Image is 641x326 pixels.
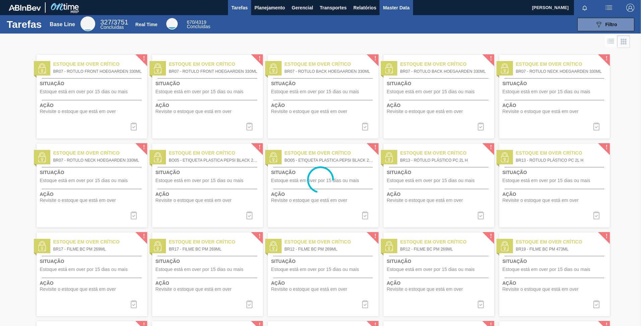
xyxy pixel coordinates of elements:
[187,20,210,29] div: Real Time
[574,3,595,12] button: Notificações
[231,4,248,12] span: Tarefas
[605,4,613,12] img: userActions
[166,18,178,30] div: Real Time
[187,19,194,25] span: 670
[9,5,41,11] img: TNhmsLtSVTkK8tSr43FrP2fwEKptu5GPRR3wAAAABJRU5ErkJggg==
[100,18,128,26] span: / 3751
[100,19,128,30] div: Base Line
[135,22,158,27] div: Real Time
[292,4,313,12] span: Gerencial
[605,22,617,27] span: Filtro
[254,4,285,12] span: Planejamento
[100,18,111,26] span: 327
[7,20,42,28] h1: Tarefas
[353,4,376,12] span: Relatórios
[80,16,95,31] div: Base Line
[50,21,75,28] div: Base Line
[100,24,124,30] span: Concluídas
[626,4,634,12] img: Logout
[383,4,409,12] span: Master Data
[577,18,634,31] button: Filtro
[320,4,347,12] span: Transportes
[187,24,210,29] span: Concluídas
[187,19,206,25] span: / 4319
